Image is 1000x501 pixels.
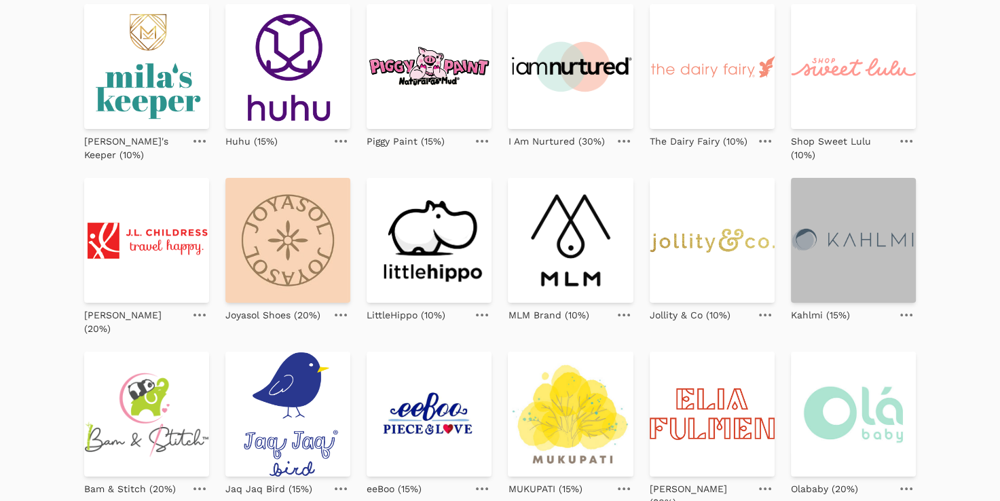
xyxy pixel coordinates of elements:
a: eeBoo (15%) [367,477,422,496]
a: Shop Sweet Lulu (10%) [791,129,891,162]
img: milas-keeper-logo.png [84,4,209,129]
a: Olababy (20%) [791,477,858,496]
img: 632a14bdc9f20b467d0e7f56_download.png [367,4,492,129]
a: LittleHippo (10%) [367,303,445,322]
img: da055878049b6d7dee11e1452f94f521.jpg [225,178,350,303]
img: 6347814845aea555ebaf772d_EliaFulmen-Logo-Stacked.png [650,352,775,477]
a: Piggy Paint (15%) [367,129,445,148]
p: I Am Nurtured (30%) [508,134,604,148]
img: Logo-FullTM-500x_17f65d78-1daf-4442-9980-f61d2c2d6980.png [84,352,209,477]
p: Joyasol Shoes (20%) [225,308,320,322]
p: Piggy Paint (15%) [367,134,445,148]
p: Huhu (15%) [225,134,278,148]
p: Kahlmi (15%) [791,308,850,322]
img: Olababy_logo_color_RGB_2021m_f7c64e35-e419-49f9-8a0c-ed2863d41459_1600x.jpg [791,352,916,477]
a: Jaq Jaq Bird (15%) [225,477,312,496]
a: Joyasol Shoes (20%) [225,303,320,322]
img: logo_website-2-04_510x.png [791,178,916,303]
a: I Am Nurtured (30%) [508,129,604,148]
p: Shop Sweet Lulu (10%) [791,134,891,162]
img: NEW-LOGO_c9824973-8d00-4a6d-a79d-d2e93ec6dff5.png [508,4,633,129]
p: LittleHippo (10%) [367,308,445,322]
p: The Dairy Fairy (10%) [650,134,747,148]
img: tdf_sig_coral_cmyk_with_tag_rm_316_1635271346__80152_6_-_Edited.png [650,4,775,129]
img: jaqjaq-logo.png [225,352,350,477]
a: Kahlmi (15%) [791,303,850,322]
p: Bam & Stitch (20%) [84,482,176,496]
img: eeBoo-Piece-and-Love-1024-x-780.jpg [367,352,492,477]
a: [PERSON_NAME]'s Keeper (10%) [84,129,185,162]
p: eeBoo (15%) [367,482,422,496]
p: MLM Brand (10%) [508,308,589,322]
p: Jollity & Co (10%) [650,308,730,322]
img: Logo_BLACK_MLM_RGB_400x.png [508,178,633,303]
p: [PERSON_NAME] (20%) [84,308,185,335]
img: Logo_SHOP_512_x_512_px.png [508,352,633,477]
a: [PERSON_NAME] (20%) [84,303,185,335]
a: The Dairy Fairy (10%) [650,129,747,148]
a: Jollity & Co (10%) [650,303,730,322]
p: Olababy (20%) [791,482,858,496]
img: HuHu_Logo_Outlined_Stacked_Purple_d3e0ee55-ed66-4583-b299-27a3fd9dc6fc.png [225,4,350,129]
img: logo_2x.png [791,4,916,129]
p: MUKUPATI (15%) [508,482,582,496]
a: Bam & Stitch (20%) [84,477,176,496]
p: [PERSON_NAME]'s Keeper (10%) [84,134,185,162]
img: little-hippo-logo.png [367,178,492,303]
img: logo_2x.png [650,178,775,303]
a: Huhu (15%) [225,129,278,148]
a: MLM Brand (10%) [508,303,589,322]
a: MUKUPATI (15%) [508,477,582,496]
p: Jaq Jaq Bird (15%) [225,482,312,496]
img: jlchildress-logo-stacked_260x.png [84,178,209,303]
